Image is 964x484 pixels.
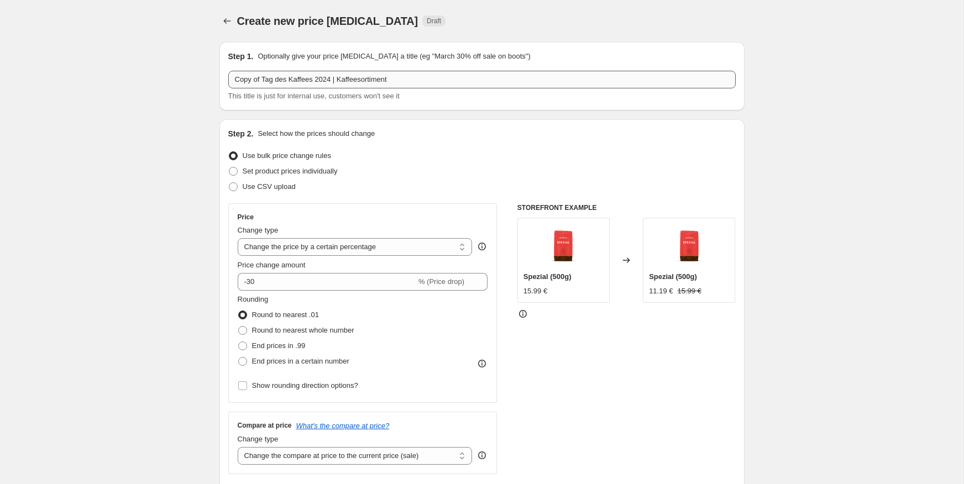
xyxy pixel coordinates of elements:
span: Change type [238,226,279,234]
span: Rounding [238,295,269,303]
span: Draft [427,17,441,25]
div: help [476,450,488,461]
span: % (Price drop) [418,277,464,286]
button: Price change jobs [219,13,235,29]
span: This title is just for internal use, customers won't see it [228,92,400,100]
h2: Step 1. [228,51,254,62]
span: End prices in a certain number [252,357,349,365]
span: Set product prices individually [243,167,338,175]
img: jhornig-spezial-ganze-bohne-500g_80x.webp [667,224,711,268]
h6: STOREFRONT EXAMPLE [517,203,736,212]
button: What's the compare at price? [296,422,390,430]
span: Show rounding direction options? [252,381,358,390]
input: -15 [238,273,416,291]
span: Round to nearest .01 [252,311,319,319]
div: 15.99 € [523,286,547,297]
span: Use CSV upload [243,182,296,191]
span: Spezial (500g) [649,272,697,281]
img: jhornig-spezial-ganze-bohne-500g_80x.webp [541,224,585,268]
div: 11.19 € [649,286,673,297]
div: help [476,241,488,252]
input: 30% off holiday sale [228,71,736,88]
span: Price change amount [238,261,306,269]
p: Optionally give your price [MEDICAL_DATA] a title (eg "March 30% off sale on boots") [258,51,530,62]
span: Use bulk price change rules [243,151,331,160]
h3: Compare at price [238,421,292,430]
span: End prices in .99 [252,341,306,350]
p: Select how the prices should change [258,128,375,139]
span: Round to nearest whole number [252,326,354,334]
span: Spezial (500g) [523,272,572,281]
span: Change type [238,435,279,443]
h2: Step 2. [228,128,254,139]
strike: 15.99 € [678,286,701,297]
span: Create new price [MEDICAL_DATA] [237,15,418,27]
h3: Price [238,213,254,222]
